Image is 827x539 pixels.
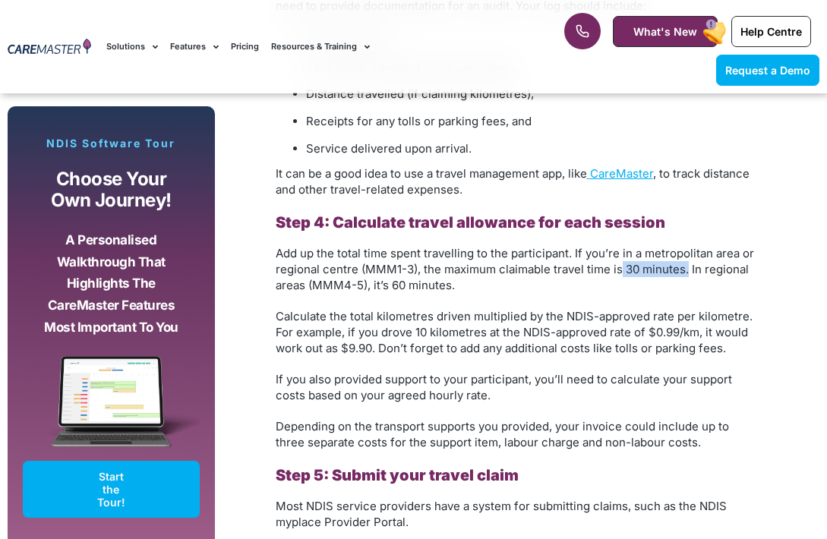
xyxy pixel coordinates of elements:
span: Add up the total time spent travelling to the participant. If you’re in a metropolitan area or re... [276,246,754,292]
span: Calculate the total kilometres driven multiplied by the NDIS-approved rate per kilometre. For exa... [276,309,753,355]
span: Start the Tour! [93,470,130,509]
a: Solutions [106,21,158,72]
span: , to track distance and other travel-related expenses. [276,166,750,197]
p: NDIS Software Tour [23,137,200,150]
span: Service delivered upon arrival. [306,141,472,156]
span: Request a Demo [725,64,810,77]
span: Depending on the transport supports you provided, your invoice could include up to three separate... [276,419,729,449]
span: If you also provided support to your participant, you’ll need to calculate your support costs bas... [276,372,732,402]
img: CareMaster Logo [8,38,91,56]
a: CareMaster [587,166,653,181]
span: Receipts for any tolls or parking fees, and [306,114,532,128]
span: It can be a good idea to use a travel management app, like [276,166,587,181]
p: Choose your own journey! [34,169,188,212]
nav: Menu [106,21,527,72]
span: Most NDIS service providers have a system for submitting claims, such as the NDIS myplace Provide... [276,499,727,529]
b: Step 4: Calculate travel allowance for each session [276,213,665,232]
a: Resources & Training [271,21,370,72]
p: A personalised walkthrough that highlights the CareMaster features most important to you [34,229,188,338]
span: Help Centre [740,25,802,38]
a: Features [170,21,219,72]
a: What's New [613,16,718,47]
span: What's New [633,25,697,38]
b: Step 5: Submit your travel claim [276,466,519,484]
a: Pricing [231,21,259,72]
a: Start the Tour! [23,461,200,518]
a: Request a Demo [716,55,819,86]
img: CareMaster Software Mockup on Screen [23,356,200,462]
span: CareMaster [590,166,653,181]
span: Distance travelled (if claiming kilometres), [306,87,534,101]
a: Help Centre [731,16,811,47]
